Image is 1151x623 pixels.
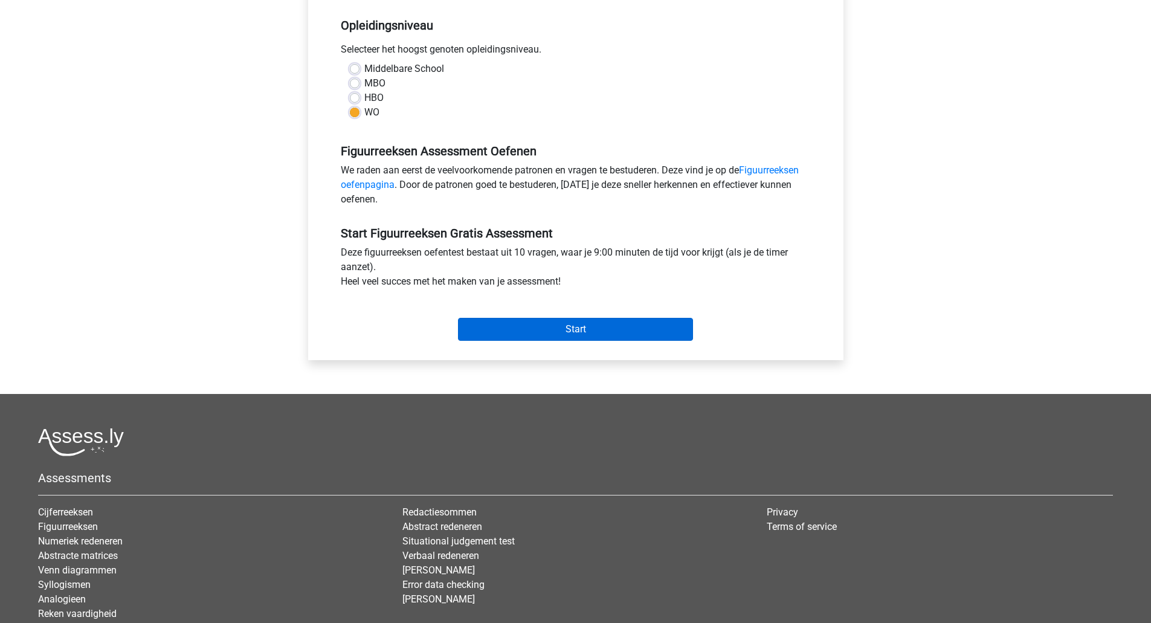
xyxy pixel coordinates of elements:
img: Assessly logo [38,428,124,456]
a: [PERSON_NAME] [402,593,475,605]
a: Error data checking [402,579,485,590]
h5: Opleidingsniveau [341,13,811,37]
h5: Figuurreeksen Assessment Oefenen [341,144,811,158]
label: WO [364,105,379,120]
a: Figuurreeksen [38,521,98,532]
a: Cijferreeksen [38,506,93,518]
a: Syllogismen [38,579,91,590]
a: [PERSON_NAME] [402,564,475,576]
a: Redactiesommen [402,506,477,518]
a: Situational judgement test [402,535,515,547]
a: Verbaal redeneren [402,550,479,561]
label: MBO [364,76,385,91]
h5: Start Figuurreeksen Gratis Assessment [341,226,811,240]
div: Deze figuurreeksen oefentest bestaat uit 10 vragen, waar je 9:00 minuten de tijd voor krijgt (als... [332,245,820,294]
label: HBO [364,91,384,105]
a: Reken vaardigheid [38,608,117,619]
h5: Assessments [38,471,1113,485]
a: Privacy [767,506,798,518]
a: Venn diagrammen [38,564,117,576]
a: Abstract redeneren [402,521,482,532]
label: Middelbare School [364,62,444,76]
a: Analogieen [38,593,86,605]
a: Terms of service [767,521,837,532]
div: We raden aan eerst de veelvoorkomende patronen en vragen te bestuderen. Deze vind je op de . Door... [332,163,820,211]
a: Abstracte matrices [38,550,118,561]
div: Selecteer het hoogst genoten opleidingsniveau. [332,42,820,62]
a: Numeriek redeneren [38,535,123,547]
input: Start [458,318,693,341]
